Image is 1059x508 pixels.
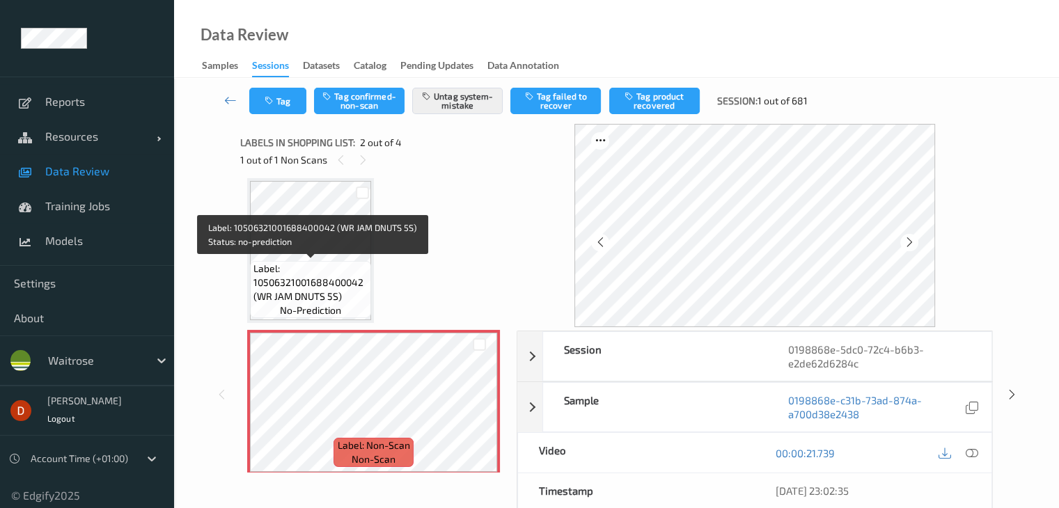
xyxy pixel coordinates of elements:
div: [DATE] 23:02:35 [776,484,971,498]
div: Session0198868e-5dc0-72c4-b6b3-e2de62d6284c [517,331,992,381]
a: Data Annotation [487,56,573,76]
button: Tag [249,88,306,114]
button: Tag confirmed-non-scan [314,88,405,114]
div: Video [518,433,755,473]
button: Untag system-mistake [412,88,503,114]
a: Sessions [252,56,303,77]
div: Timestamp [518,473,755,508]
span: no-prediction [280,303,341,317]
span: Session: [717,94,758,108]
div: Sample [543,383,767,431]
button: Tag product recovered [609,88,700,114]
span: 1 out of 681 [758,94,808,108]
a: 00:00:21.739 [776,446,835,460]
span: 2 out of 4 [360,136,402,150]
button: Tag failed to recover [510,88,601,114]
a: 0198868e-c31b-73ad-874a-a700d38e2438 [788,393,962,421]
div: Sessions [252,58,289,77]
div: Catalog [354,58,386,76]
span: Label: 10506321001688400042 (WR JAM DNUTS 5S) [253,262,368,303]
div: Data Annotation [487,58,559,76]
a: Datasets [303,56,354,76]
a: Catalog [354,56,400,76]
a: Pending Updates [400,56,487,76]
div: Session [543,332,767,381]
div: 1 out of 1 Non Scans [240,151,507,168]
span: Labels in shopping list: [240,136,355,150]
div: 0198868e-5dc0-72c4-b6b3-e2de62d6284c [767,332,991,381]
div: Datasets [303,58,340,76]
div: Samples [202,58,238,76]
div: Sample0198868e-c31b-73ad-874a-a700d38e2438 [517,382,992,432]
span: Label: Non-Scan [338,438,410,452]
span: non-scan [352,452,395,466]
div: Data Review [201,28,288,42]
a: Samples [202,56,252,76]
div: Pending Updates [400,58,473,76]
